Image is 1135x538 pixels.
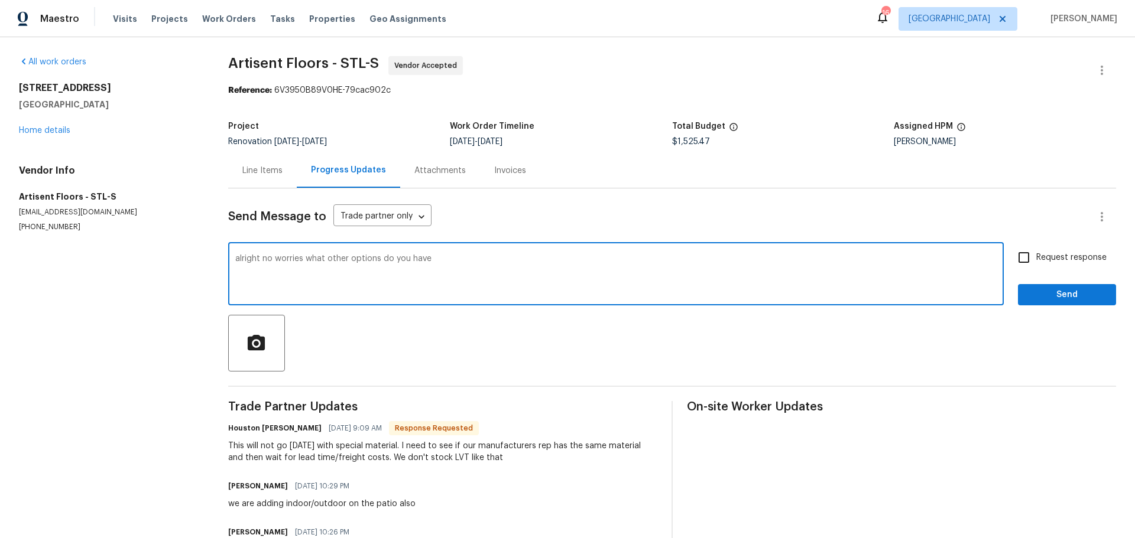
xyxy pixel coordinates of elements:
[19,207,200,217] p: [EMAIL_ADDRESS][DOMAIN_NAME]
[311,164,386,176] div: Progress Updates
[333,207,432,227] div: Trade partner only
[228,211,326,223] span: Send Message to
[1046,13,1117,25] span: [PERSON_NAME]
[729,122,738,138] span: The total cost of line items that have been proposed by Opendoor. This sum includes line items th...
[228,56,379,70] span: Artisent Floors - STL-S
[19,126,70,135] a: Home details
[228,526,288,538] h6: [PERSON_NAME]
[228,480,288,492] h6: [PERSON_NAME]
[894,138,1116,146] div: [PERSON_NAME]
[19,82,200,94] h2: [STREET_ADDRESS]
[228,84,1116,96] div: 6V3950B89V0HE-79cac902c
[228,401,657,413] span: Trade Partner Updates
[228,138,327,146] span: Renovation
[687,401,1116,413] span: On-site Worker Updates
[151,13,188,25] span: Projects
[295,480,349,492] span: [DATE] 10:29 PM
[274,138,299,146] span: [DATE]
[113,13,137,25] span: Visits
[881,7,890,19] div: 16
[19,58,86,66] a: All work orders
[228,498,416,510] div: we are adding indoor/outdoor on the patio also
[270,15,295,23] span: Tasks
[414,165,466,177] div: Attachments
[235,255,997,296] textarea: alright no worries what other options do you ha
[956,122,966,138] span: The hpm assigned to this work order.
[295,526,349,538] span: [DATE] 10:26 PM
[909,13,990,25] span: [GEOGRAPHIC_DATA]
[40,13,79,25] span: Maestro
[228,422,322,434] h6: Houston [PERSON_NAME]
[1018,284,1116,306] button: Send
[242,165,283,177] div: Line Items
[274,138,327,146] span: -
[394,60,462,71] span: Vendor Accepted
[202,13,256,25] span: Work Orders
[894,122,953,131] h5: Assigned HPM
[19,222,200,232] p: [PHONE_NUMBER]
[329,422,382,434] span: [DATE] 9:09 AM
[19,165,200,177] h4: Vendor Info
[494,165,526,177] div: Invoices
[450,122,534,131] h5: Work Order Timeline
[228,440,657,464] div: This will not go [DATE] with special material. I need to see if our manufacturers rep has the sam...
[309,13,355,25] span: Properties
[19,99,200,110] h5: [GEOGRAPHIC_DATA]
[672,122,725,131] h5: Total Budget
[228,122,259,131] h5: Project
[450,138,475,146] span: [DATE]
[228,86,272,94] b: Reference:
[1036,252,1107,264] span: Request response
[450,138,502,146] span: -
[390,422,478,434] span: Response Requested
[1027,288,1107,302] span: Send
[302,138,327,146] span: [DATE]
[19,191,200,203] h5: Artisent Floors - STL-S
[672,138,710,146] span: $1,525.47
[478,138,502,146] span: [DATE]
[369,13,446,25] span: Geo Assignments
